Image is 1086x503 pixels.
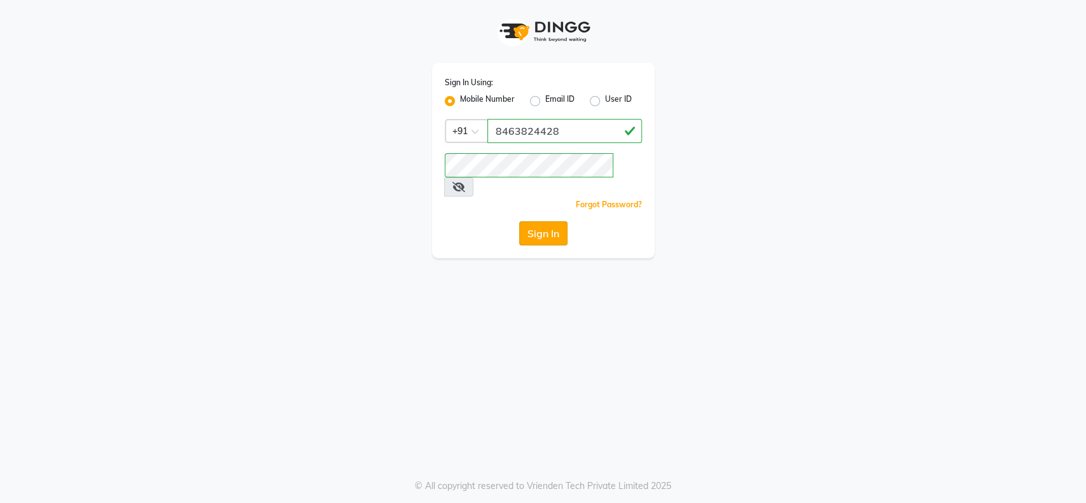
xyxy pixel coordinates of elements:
[492,13,594,50] img: logo1.svg
[576,200,642,209] a: Forgot Password?
[605,93,632,109] label: User ID
[487,119,642,143] input: Username
[519,221,567,245] button: Sign In
[460,93,515,109] label: Mobile Number
[445,153,613,177] input: Username
[545,93,574,109] label: Email ID
[445,77,493,88] label: Sign In Using:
